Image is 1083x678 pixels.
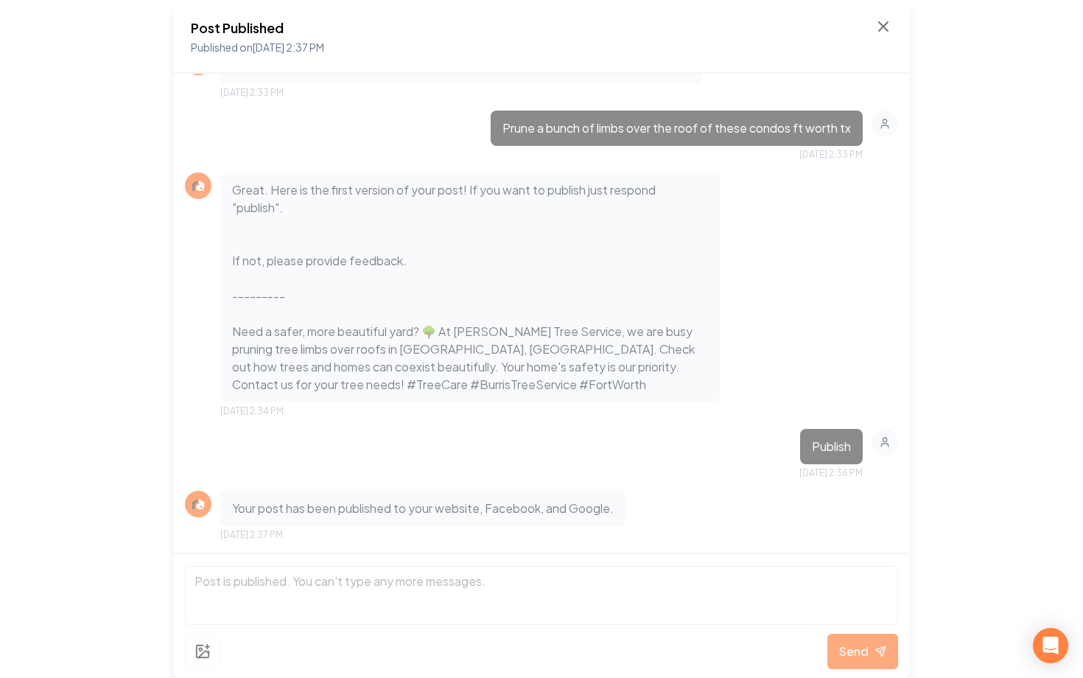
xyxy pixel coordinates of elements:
[502,119,851,137] p: Prune a bunch of limbs over the roof of these condos ft worth tx
[220,405,284,417] span: [DATE] 2:34 PM
[191,41,324,54] span: Published on [DATE] 2:37 PM
[189,495,207,513] img: Rebolt Logo
[799,467,863,479] span: [DATE] 2:36 PM
[1033,628,1068,663] div: Open Intercom Messenger
[232,500,614,517] p: Your post has been published to your website, Facebook, and Google.
[812,438,851,455] p: Publish
[220,529,283,541] span: [DATE] 2:37 PM
[189,177,207,195] img: Rebolt Logo
[191,18,324,38] h2: Post Published
[220,87,284,99] span: [DATE] 2:33 PM
[799,149,863,161] span: [DATE] 2:33 PM
[232,181,708,394] p: Great. Here is the first version of your post! If you want to publish just respond "publish". If ...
